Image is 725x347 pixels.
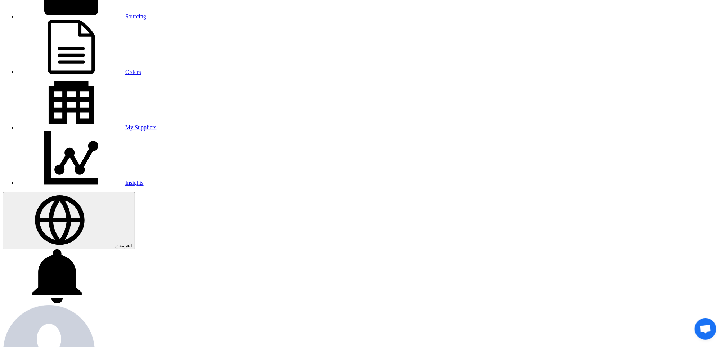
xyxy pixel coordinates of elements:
[3,192,135,249] button: العربية ع
[17,13,146,19] a: Sourcing
[17,180,144,186] a: Insights
[119,243,132,248] span: العربية
[695,318,716,340] a: Open chat
[115,243,118,248] span: ع
[17,124,157,130] a: My Suppliers
[17,69,141,75] a: Orders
